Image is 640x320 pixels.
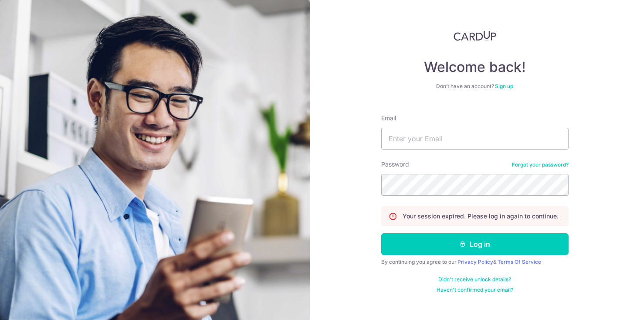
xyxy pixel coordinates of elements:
[437,286,513,293] a: Haven't confirmed your email?
[381,128,569,150] input: Enter your Email
[381,114,396,123] label: Email
[454,31,496,41] img: CardUp Logo
[381,233,569,255] button: Log in
[381,83,569,90] div: Don’t have an account?
[512,161,569,168] a: Forgot your password?
[381,58,569,76] h4: Welcome back!
[457,259,493,265] a: Privacy Policy
[381,160,409,169] label: Password
[438,276,511,283] a: Didn't receive unlock details?
[495,83,513,89] a: Sign up
[498,259,541,265] a: Terms Of Service
[381,259,569,266] div: By continuing you agree to our &
[403,212,559,221] p: Your session expired. Please log in again to continue.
